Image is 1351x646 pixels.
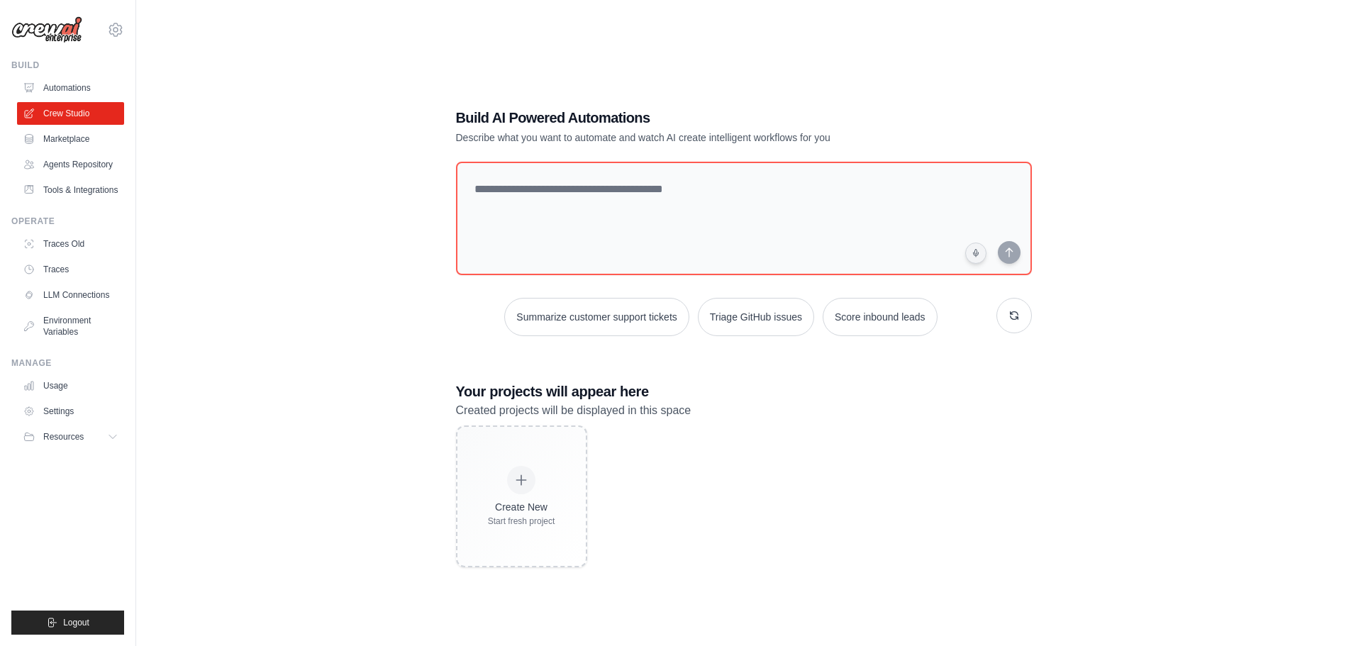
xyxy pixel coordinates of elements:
div: Operate [11,216,124,227]
p: Created projects will be displayed in this space [456,401,1032,420]
a: Crew Studio [17,102,124,125]
span: Logout [63,617,89,628]
div: Manage [11,357,124,369]
a: Settings [17,400,124,423]
a: Traces Old [17,233,124,255]
p: Describe what you want to automate and watch AI create intelligent workflows for you [456,130,933,145]
h3: Your projects will appear here [456,382,1032,401]
a: Traces [17,258,124,281]
a: Usage [17,374,124,397]
div: Build [11,60,124,71]
img: Logo [11,16,82,43]
div: Start fresh project [488,516,555,527]
a: Tools & Integrations [17,179,124,201]
a: Environment Variables [17,309,124,343]
a: Agents Repository [17,153,124,176]
a: Marketplace [17,128,124,150]
button: Summarize customer support tickets [504,298,689,336]
a: LLM Connections [17,284,124,306]
button: Triage GitHub issues [698,298,814,336]
button: Resources [17,425,124,448]
button: Get new suggestions [996,298,1032,333]
a: Automations [17,77,124,99]
div: Create New [488,500,555,514]
h1: Build AI Powered Automations [456,108,933,128]
button: Click to speak your automation idea [965,243,986,264]
button: Logout [11,611,124,635]
button: Score inbound leads [823,298,938,336]
span: Resources [43,431,84,442]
